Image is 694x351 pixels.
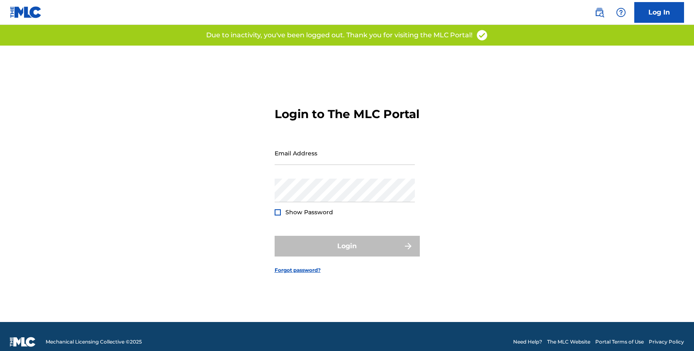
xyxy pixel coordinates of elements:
[547,338,590,346] a: The MLC Website
[275,107,419,121] h3: Login to The MLC Portal
[616,7,626,17] img: help
[206,30,472,40] p: Due to inactivity, you've been logged out. Thank you for visiting the MLC Portal!
[46,338,142,346] span: Mechanical Licensing Collective © 2025
[591,4,608,21] a: Public Search
[613,4,629,21] div: Help
[10,337,36,347] img: logo
[275,266,321,274] a: Forgot password?
[285,208,333,216] span: Show Password
[10,6,42,18] img: MLC Logo
[476,29,488,41] img: access
[594,7,604,17] img: search
[649,338,684,346] a: Privacy Policy
[634,2,684,23] a: Log In
[595,338,644,346] a: Portal Terms of Use
[513,338,542,346] a: Need Help?
[653,311,694,351] iframe: Chat Widget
